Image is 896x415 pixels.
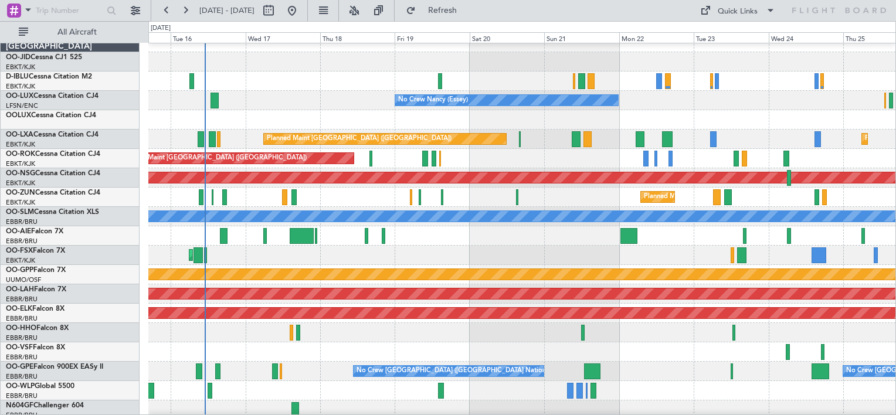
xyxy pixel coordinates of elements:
span: OO-GPP [6,267,33,274]
a: N604GFChallenger 604 [6,402,84,409]
span: D-IBLU [6,73,29,80]
a: OO-ROKCessna Citation CJ4 [6,151,100,158]
span: OO-FSX [6,247,33,254]
div: Tue 23 [694,32,768,43]
a: EBKT/KJK [6,159,35,168]
a: OO-LAHFalcon 7X [6,286,66,293]
a: EBBR/BRU [6,237,38,246]
span: OO-ZUN [6,189,35,196]
span: OO-AIE [6,228,31,235]
div: Wed 17 [246,32,320,43]
a: OO-VSFFalcon 8X [6,344,65,351]
div: No Crew [GEOGRAPHIC_DATA] ([GEOGRAPHIC_DATA] National) [357,362,553,380]
span: OO-ROK [6,151,35,158]
div: Planned Maint Kortrijk-[GEOGRAPHIC_DATA] [644,188,780,206]
span: OOLUX [6,112,31,119]
a: OO-ELKFalcon 8X [6,305,65,312]
a: EBKT/KJK [6,82,35,91]
input: Trip Number [36,2,103,19]
div: Planned Maint [GEOGRAPHIC_DATA] ([GEOGRAPHIC_DATA]) [267,130,452,148]
div: AOG Maint Kortrijk-[GEOGRAPHIC_DATA] [192,246,320,264]
a: D-IBLUCessna Citation M2 [6,73,92,80]
span: Refresh [418,6,467,15]
div: No Crew Nancy (Essey) [398,91,468,109]
a: EBBR/BRU [6,217,38,226]
a: EBBR/BRU [6,392,38,400]
span: OO-LUX [6,93,33,100]
span: OO-LXA [6,131,33,138]
a: OO-JIDCessna CJ1 525 [6,54,82,61]
a: OO-LXACessna Citation CJ4 [6,131,99,138]
div: Planned Maint [GEOGRAPHIC_DATA] ([GEOGRAPHIC_DATA]) [122,149,307,167]
a: LFSN/ENC [6,101,38,110]
div: [DATE] [151,23,171,33]
a: OO-LUXCessna Citation CJ4 [6,93,99,100]
div: Fri 19 [395,32,469,43]
a: EBKT/KJK [6,256,35,265]
a: OO-HHOFalcon 8X [6,325,69,332]
a: OO-AIEFalcon 7X [6,228,63,235]
div: Tue 16 [171,32,245,43]
a: OO-GPPFalcon 7X [6,267,66,274]
a: OO-FSXFalcon 7X [6,247,65,254]
a: EBKT/KJK [6,140,35,149]
span: OO-VSF [6,344,33,351]
a: OO-NSGCessna Citation CJ4 [6,170,100,177]
a: EBBR/BRU [6,295,38,304]
span: OO-JID [6,54,30,61]
span: OO-ELK [6,305,32,312]
div: Wed 24 [769,32,843,43]
span: [DATE] - [DATE] [199,5,254,16]
div: Thu 18 [320,32,395,43]
span: All Aircraft [30,28,124,36]
button: All Aircraft [13,23,127,42]
button: Quick Links [694,1,781,20]
span: OO-WLP [6,383,35,390]
a: OO-GPEFalcon 900EX EASy II [6,363,103,370]
div: Sun 21 [544,32,619,43]
a: EBKT/KJK [6,198,35,207]
div: Mon 22 [619,32,694,43]
a: OOLUXCessna Citation CJ4 [6,112,96,119]
a: EBBR/BRU [6,353,38,362]
a: OO-WLPGlobal 5500 [6,383,74,390]
span: OO-SLM [6,209,34,216]
a: OO-SLMCessna Citation XLS [6,209,99,216]
a: EBBR/BRU [6,334,38,342]
button: Refresh [401,1,471,20]
a: EBBR/BRU [6,372,38,381]
a: EBKT/KJK [6,63,35,72]
div: Quick Links [718,6,758,18]
span: OO-LAH [6,286,34,293]
span: N604GF [6,402,33,409]
a: UUMO/OSF [6,275,41,284]
a: EBBR/BRU [6,314,38,323]
a: OO-ZUNCessna Citation CJ4 [6,189,100,196]
div: Sat 20 [470,32,544,43]
a: EBKT/KJK [6,179,35,188]
span: OO-HHO [6,325,36,332]
span: OO-GPE [6,363,33,370]
span: OO-NSG [6,170,35,177]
